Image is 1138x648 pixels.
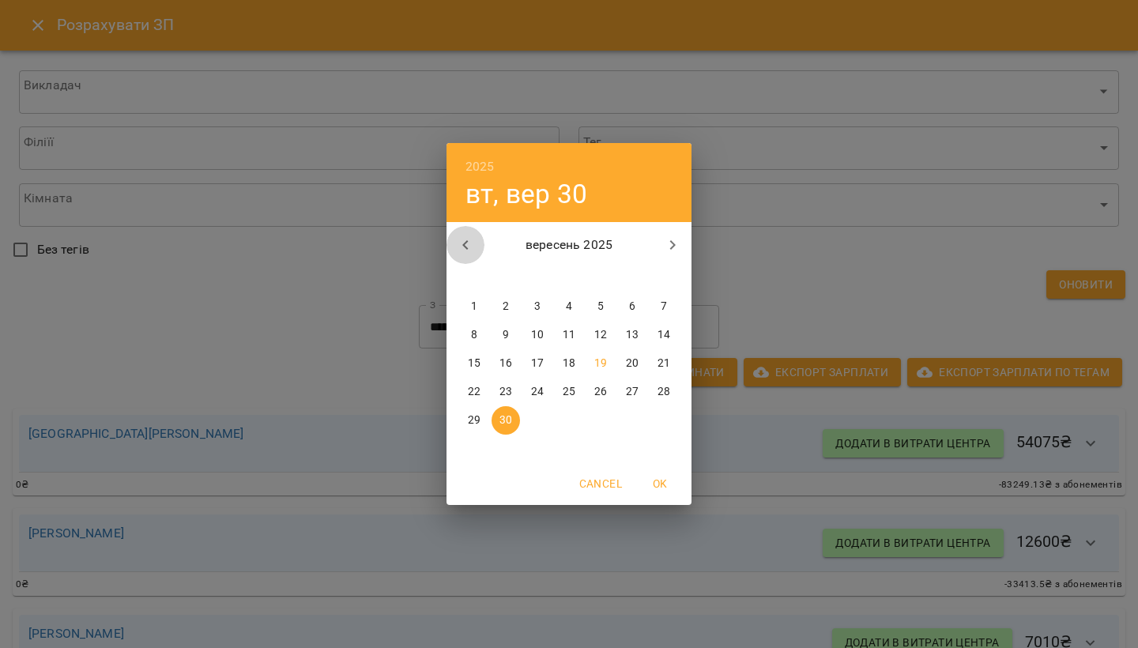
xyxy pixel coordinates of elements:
p: 28 [658,384,670,400]
p: 16 [499,356,512,371]
p: 7 [661,299,667,315]
button: 17 [523,349,552,378]
p: 26 [594,384,607,400]
span: нд [650,269,678,284]
button: 19 [586,349,615,378]
button: 5 [586,292,615,321]
button: OK [635,469,685,498]
button: 12 [586,321,615,349]
button: 24 [523,378,552,406]
button: 7 [650,292,678,321]
p: 10 [531,327,544,343]
span: вт [492,269,520,284]
button: 8 [460,321,488,349]
p: 11 [563,327,575,343]
p: 8 [471,327,477,343]
span: пн [460,269,488,284]
p: вересень 2025 [484,235,654,254]
span: сб [618,269,646,284]
p: 2 [503,299,509,315]
button: 6 [618,292,646,321]
p: 3 [534,299,541,315]
button: 21 [650,349,678,378]
p: 6 [629,299,635,315]
button: 9 [492,321,520,349]
button: вт, вер 30 [465,178,587,210]
p: 29 [468,413,480,428]
p: 13 [626,327,639,343]
button: 20 [618,349,646,378]
p: 1 [471,299,477,315]
button: 15 [460,349,488,378]
button: 16 [492,349,520,378]
p: 14 [658,327,670,343]
p: 4 [566,299,572,315]
button: 4 [555,292,583,321]
button: 23 [492,378,520,406]
p: 15 [468,356,480,371]
p: 12 [594,327,607,343]
p: 5 [597,299,604,315]
p: 9 [503,327,509,343]
button: 10 [523,321,552,349]
button: 28 [650,378,678,406]
button: 13 [618,321,646,349]
p: 19 [594,356,607,371]
p: 27 [626,384,639,400]
button: 25 [555,378,583,406]
p: 18 [563,356,575,371]
button: 29 [460,406,488,435]
span: ср [523,269,552,284]
p: 21 [658,356,670,371]
p: 25 [563,384,575,400]
p: 22 [468,384,480,400]
button: 30 [492,406,520,435]
button: 14 [650,321,678,349]
span: чт [555,269,583,284]
button: 18 [555,349,583,378]
button: 27 [618,378,646,406]
p: 17 [531,356,544,371]
button: 2025 [465,156,495,178]
button: 26 [586,378,615,406]
button: 1 [460,292,488,321]
p: 20 [626,356,639,371]
span: пт [586,269,615,284]
button: 11 [555,321,583,349]
p: 23 [499,384,512,400]
button: Cancel [573,469,628,498]
button: 3 [523,292,552,321]
p: 30 [499,413,512,428]
button: 22 [460,378,488,406]
span: Cancel [579,474,622,493]
button: 2 [492,292,520,321]
p: 24 [531,384,544,400]
span: OK [641,474,679,493]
